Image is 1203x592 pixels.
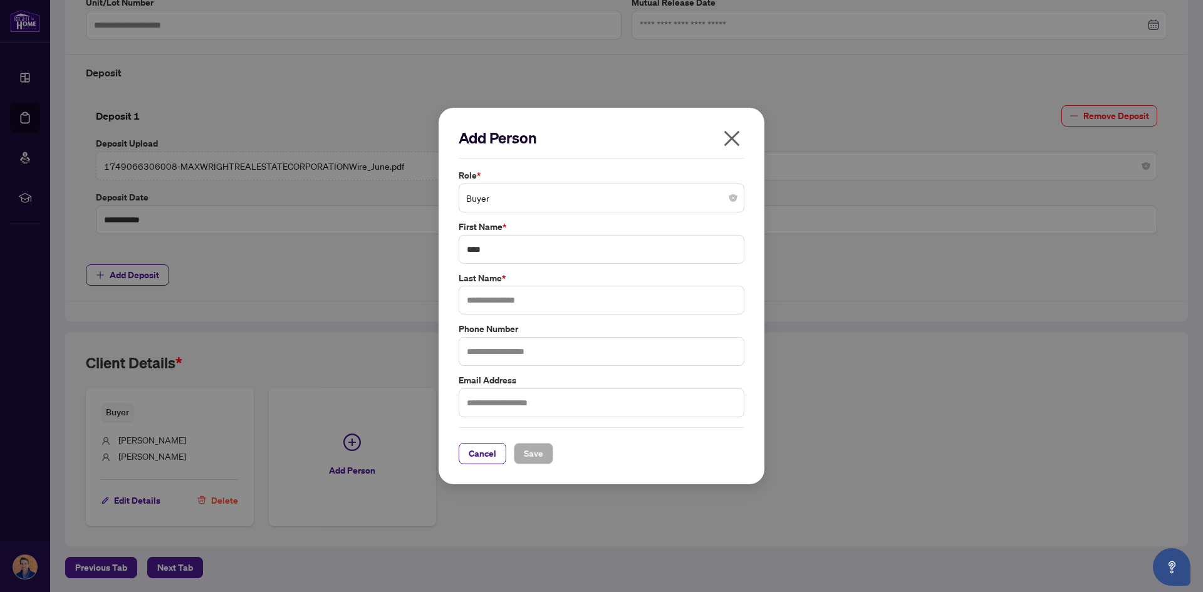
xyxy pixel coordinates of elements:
[459,169,744,182] label: Role
[459,443,506,464] button: Cancel
[459,220,744,234] label: First Name
[469,444,496,464] span: Cancel
[722,128,742,148] span: close
[729,194,737,202] span: close-circle
[459,271,744,285] label: Last Name
[459,373,744,387] label: Email Address
[459,322,744,336] label: Phone Number
[1153,548,1190,586] button: Open asap
[514,443,553,464] button: Save
[466,186,737,210] span: Buyer
[459,128,744,148] h2: Add Person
